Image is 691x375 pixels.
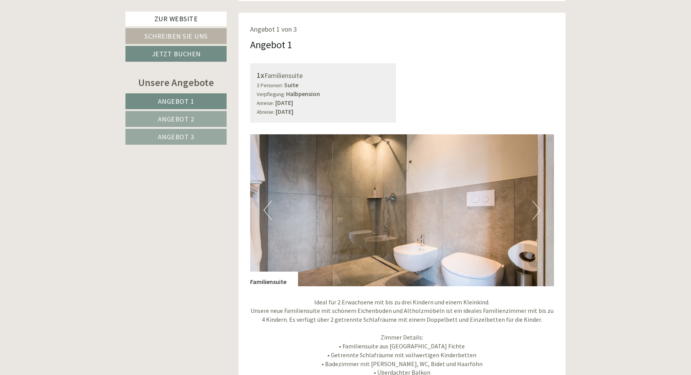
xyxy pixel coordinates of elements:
[250,134,554,286] img: image
[158,115,195,123] span: Angebot 2
[250,25,297,34] span: Angebot 1 von 3
[250,272,298,286] div: Familiensuite
[125,75,227,90] div: Unsere Angebote
[532,201,540,220] button: Next
[276,108,293,115] b: [DATE]
[134,6,171,19] div: Dienstag
[125,12,227,26] a: Zur Website
[125,46,227,62] a: Jetzt buchen
[257,82,283,89] small: 3 Personen:
[158,97,195,106] span: Angebot 1
[125,28,227,44] a: Schreiben Sie uns
[264,201,272,220] button: Previous
[12,37,119,43] small: 21:13
[284,81,298,89] b: Suite
[257,109,274,115] small: Abreise:
[257,70,390,81] div: Familiensuite
[275,99,293,106] b: [DATE]
[257,70,264,80] b: 1x
[286,90,320,98] b: Halbpension
[254,201,304,217] button: Senden
[12,22,119,29] div: Inso Sonnenheim
[250,37,292,52] div: Angebot 1
[6,21,123,44] div: Guten Tag, wie können wir Ihnen helfen?
[158,132,195,141] span: Angebot 3
[257,91,285,98] small: Verpflegung:
[257,100,274,106] small: Anreise:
